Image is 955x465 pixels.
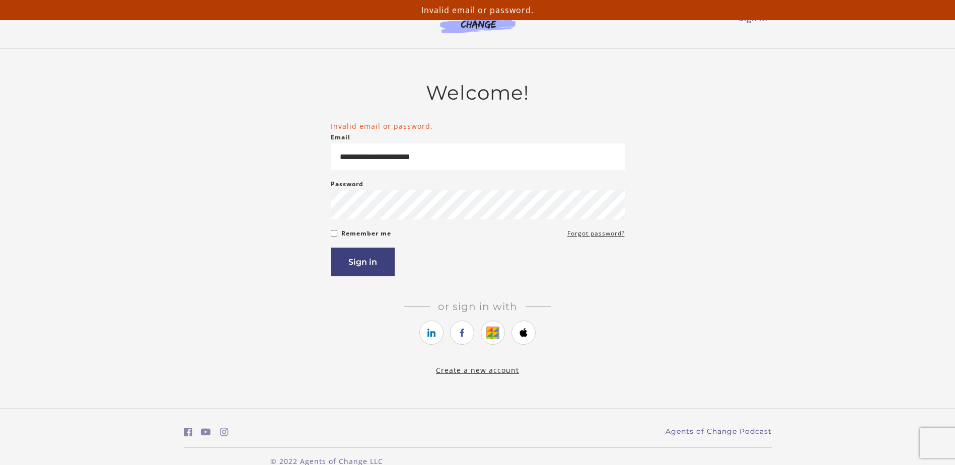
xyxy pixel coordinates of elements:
a: Forgot password? [567,227,625,240]
label: Remember me [341,227,391,240]
a: https://courses.thinkific.com/users/auth/linkedin?ss%5Breferral%5D=&ss%5Buser_return_to%5D=https%... [419,321,444,345]
i: https://www.instagram.com/agentsofchangeprep/ (Open in a new window) [220,427,229,437]
i: https://www.facebook.com/groups/aswbtestprep (Open in a new window) [184,427,192,437]
p: Invalid email or password. [4,4,951,16]
li: Invalid email or password. [331,121,625,131]
a: https://courses.thinkific.com/users/auth/google?ss%5Breferral%5D=&ss%5Buser_return_to%5D=https%3A... [481,321,505,345]
a: https://courses.thinkific.com/users/auth/apple?ss%5Breferral%5D=&ss%5Buser_return_to%5D=https%3A%... [511,321,536,345]
i: https://www.youtube.com/c/AgentsofChangeTestPrepbyMeaganMitchell (Open in a new window) [201,427,211,437]
span: Or sign in with [430,300,526,313]
button: Sign in [331,248,395,276]
img: Agents of Change Logo [429,10,526,33]
a: Agents of Change Podcast [666,426,772,437]
h2: Welcome! [331,81,625,105]
a: https://courses.thinkific.com/users/auth/facebook?ss%5Breferral%5D=&ss%5Buser_return_to%5D=https%... [450,321,474,345]
a: https://www.instagram.com/agentsofchangeprep/ (Open in a new window) [220,425,229,439]
label: Password [331,178,363,190]
label: Email [331,131,350,143]
a: https://www.facebook.com/groups/aswbtestprep (Open in a new window) [184,425,192,439]
a: https://www.youtube.com/c/AgentsofChangeTestPrepbyMeaganMitchell (Open in a new window) [201,425,211,439]
a: Create a new account [436,365,519,375]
